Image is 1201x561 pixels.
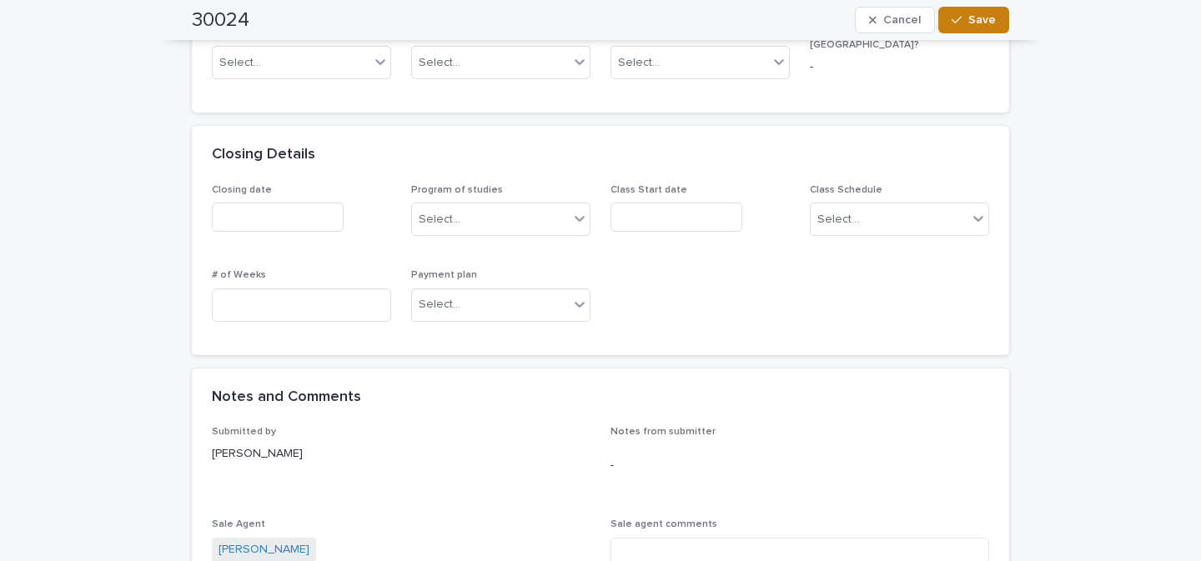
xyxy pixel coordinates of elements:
div: Select... [419,54,460,72]
a: [PERSON_NAME] [219,541,309,558]
p: [PERSON_NAME] [212,445,590,463]
button: Cancel [855,7,935,33]
span: Submitted by [212,427,276,437]
h2: Closing Details [212,146,315,164]
span: Program of studies [411,185,503,195]
span: Class Start date [611,185,687,195]
div: Select... [419,296,460,313]
span: Closing date [212,185,272,195]
span: Payment plan [411,270,477,280]
span: Sale agent comments [611,519,717,529]
div: Select... [419,211,460,228]
span: Cancel [883,14,921,26]
h2: 30024 [192,8,249,33]
span: Sale Agent [212,519,265,529]
span: Notes from submitter [611,427,716,437]
div: Select... [219,54,261,72]
p: - [611,457,989,474]
h2: Notes and Comments [212,388,361,407]
div: Select... [817,211,859,228]
p: - [810,58,989,76]
span: # of Weeks [212,270,266,280]
button: Save [938,7,1009,33]
span: Class Schedule [810,185,882,195]
span: Save [968,14,996,26]
div: Select... [618,54,660,72]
